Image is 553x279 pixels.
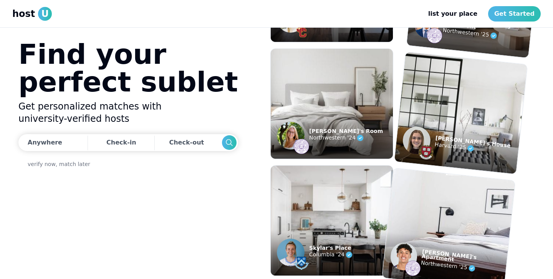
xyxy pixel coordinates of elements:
[28,160,90,168] a: verify now, match later
[294,139,309,154] img: example listing host
[18,100,238,125] h2: Get personalized matches with university-verified hosts
[435,135,511,148] p: [PERSON_NAME]'s House
[401,125,432,156] img: example listing host
[12,7,52,21] a: hostU
[404,260,421,277] img: example listing host
[422,6,483,22] a: list your place
[18,134,238,151] div: Dates trigger
[442,26,530,44] p: Northwestern '25
[422,6,541,22] nav: Main
[389,241,419,272] img: example listing host
[422,249,507,267] p: [PERSON_NAME]'s Apartment
[426,27,443,44] img: example listing host
[309,129,383,133] p: [PERSON_NAME]'s Room
[394,52,527,174] img: example listing
[309,133,383,143] p: Northwestern '24
[418,144,435,161] img: example listing host
[277,122,305,149] img: example listing host
[294,256,309,271] img: example listing host
[12,8,35,20] span: host
[28,138,62,147] div: Anywhere
[38,7,52,21] span: U
[309,246,354,250] p: Skylar's Place
[277,239,305,266] img: example listing host
[434,140,510,157] p: Harvard '25
[421,258,506,276] p: Northwestern '25
[18,134,86,151] button: Anywhere
[169,135,207,150] div: Check-out
[106,135,136,150] div: Check-in
[18,40,238,96] h1: Find your perfect sublet
[271,49,393,159] img: example listing
[294,22,309,37] img: example listing host
[222,135,237,150] button: Search
[309,250,354,259] p: Columbia '24
[271,166,393,276] img: example listing
[488,6,541,22] a: Get Started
